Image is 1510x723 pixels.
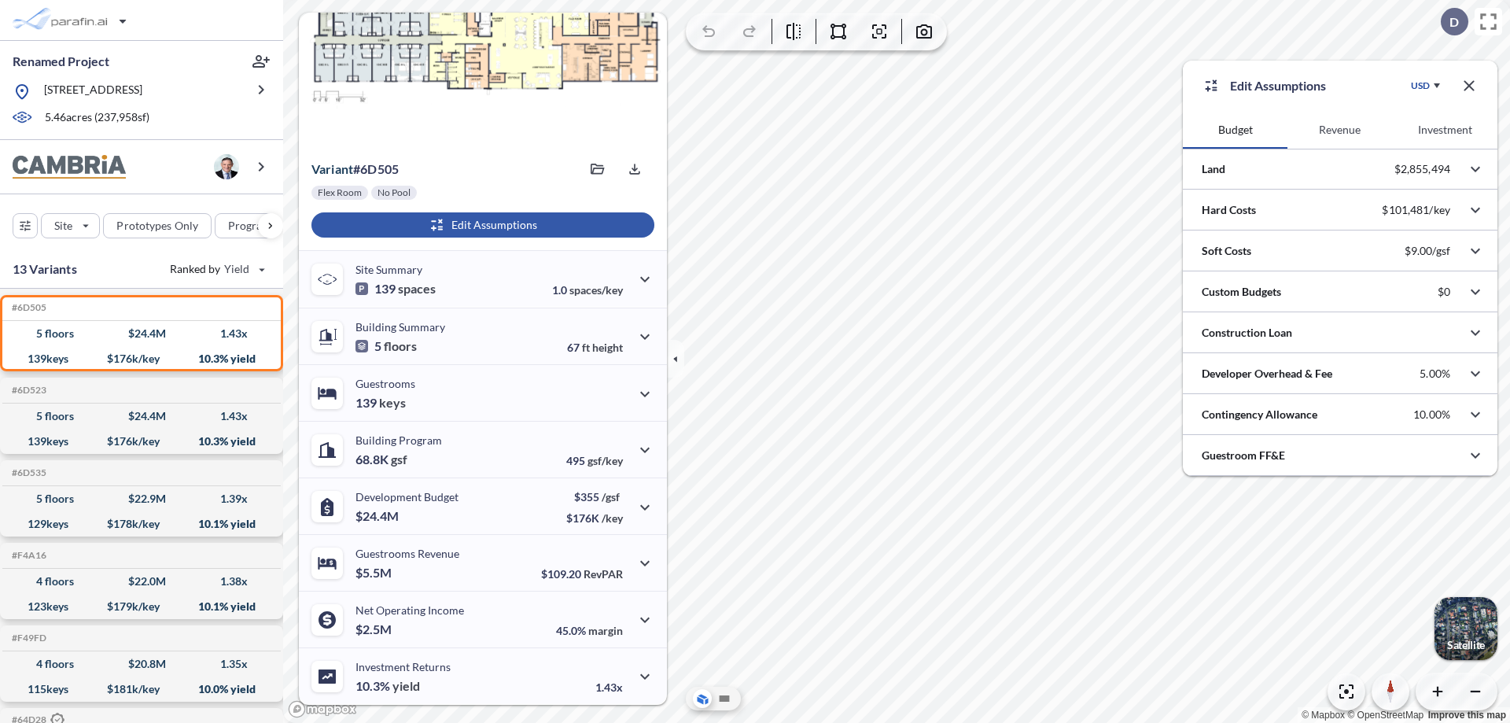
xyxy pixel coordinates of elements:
div: USD [1411,79,1430,92]
p: $176K [566,511,623,525]
span: RevPAR [584,567,623,581]
p: Guestroom FF&E [1202,448,1285,463]
p: D [1449,15,1459,29]
span: keys [379,395,406,411]
p: $9.00/gsf [1405,244,1450,258]
h5: Click to copy the code [9,550,46,561]
p: Developer Overhead & Fee [1202,366,1332,382]
p: Net Operating Income [355,603,464,617]
p: 139 [355,395,406,411]
p: 5.46 acres ( 237,958 sf) [45,109,149,127]
p: 1.0 [552,283,623,297]
button: Site Plan [715,689,734,708]
h5: Click to copy the code [9,385,46,396]
p: Site Summary [355,263,422,276]
h5: Click to copy the code [9,467,46,478]
p: # 6d505 [311,161,399,177]
p: 1.43x [595,681,623,694]
p: Development Budget [355,490,459,504]
p: Guestrooms Revenue [355,547,459,560]
h5: Click to copy the code [9,633,46,644]
img: user logo [214,154,239,179]
p: Soft Costs [1202,243,1251,259]
span: gsf [391,452,407,467]
span: /key [602,511,623,525]
span: height [592,341,623,354]
p: 13 Variants [13,260,77,279]
span: /gsf [602,490,620,504]
p: 67 [567,341,623,354]
p: [STREET_ADDRESS] [44,82,142,101]
p: Land [1202,161,1225,177]
span: Yield [224,261,250,277]
p: Building Summary [355,320,445,334]
p: Construction Loan [1202,325,1292,341]
p: 68.8K [355,452,407,467]
button: Site [41,213,100,238]
h5: Click to copy the code [9,302,46,313]
p: $101,481/key [1382,203,1450,217]
p: $355 [566,490,623,504]
p: Site [54,218,72,234]
p: 10.3% [355,678,420,694]
button: Switcher ImageSatellite [1434,597,1497,660]
p: No Pool [377,186,411,199]
button: Prototypes Only [103,213,212,238]
button: Edit Assumptions [311,212,654,238]
button: Ranked by Yield [157,256,275,282]
button: Budget [1183,111,1287,149]
img: BrandImage [13,155,126,179]
p: 45.0% [556,624,623,637]
p: Flex Room [318,186,362,199]
span: floors [384,338,417,354]
p: Satellite [1447,639,1485,651]
span: yield [392,678,420,694]
p: Building Program [355,433,442,447]
span: spaces [398,281,436,297]
p: 5 [355,338,417,354]
p: Prototypes Only [116,218,198,234]
span: gsf/key [587,454,623,467]
p: $0 [1438,285,1450,299]
p: $5.5M [355,565,394,581]
button: Program [215,213,300,238]
p: Investment Returns [355,660,451,673]
p: $109.20 [541,567,623,581]
p: 495 [566,454,623,467]
p: 139 [355,281,436,297]
p: $2.5M [355,622,394,637]
span: spaces/key [569,283,623,297]
a: Mapbox homepage [288,700,357,718]
p: 10.00% [1413,408,1450,422]
p: Custom Budgets [1202,284,1281,300]
span: ft [582,341,590,354]
button: Aerial View [693,689,712,708]
span: margin [588,624,623,637]
p: 5.00% [1420,367,1450,381]
a: Improve this map [1428,710,1506,721]
p: Edit Assumptions [1230,76,1326,95]
button: Revenue [1287,111,1392,149]
p: Program [228,218,272,234]
button: Investment [1393,111,1497,149]
a: Mapbox [1302,710,1345,721]
p: Guestrooms [355,377,415,390]
p: $24.4M [355,508,401,524]
p: $2,855,494 [1394,162,1450,176]
span: Variant [311,161,353,176]
p: Renamed Project [13,53,109,70]
a: OpenStreetMap [1347,710,1423,721]
img: Switcher Image [1434,597,1497,660]
p: Hard Costs [1202,202,1256,218]
p: Contingency Allowance [1202,407,1317,422]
